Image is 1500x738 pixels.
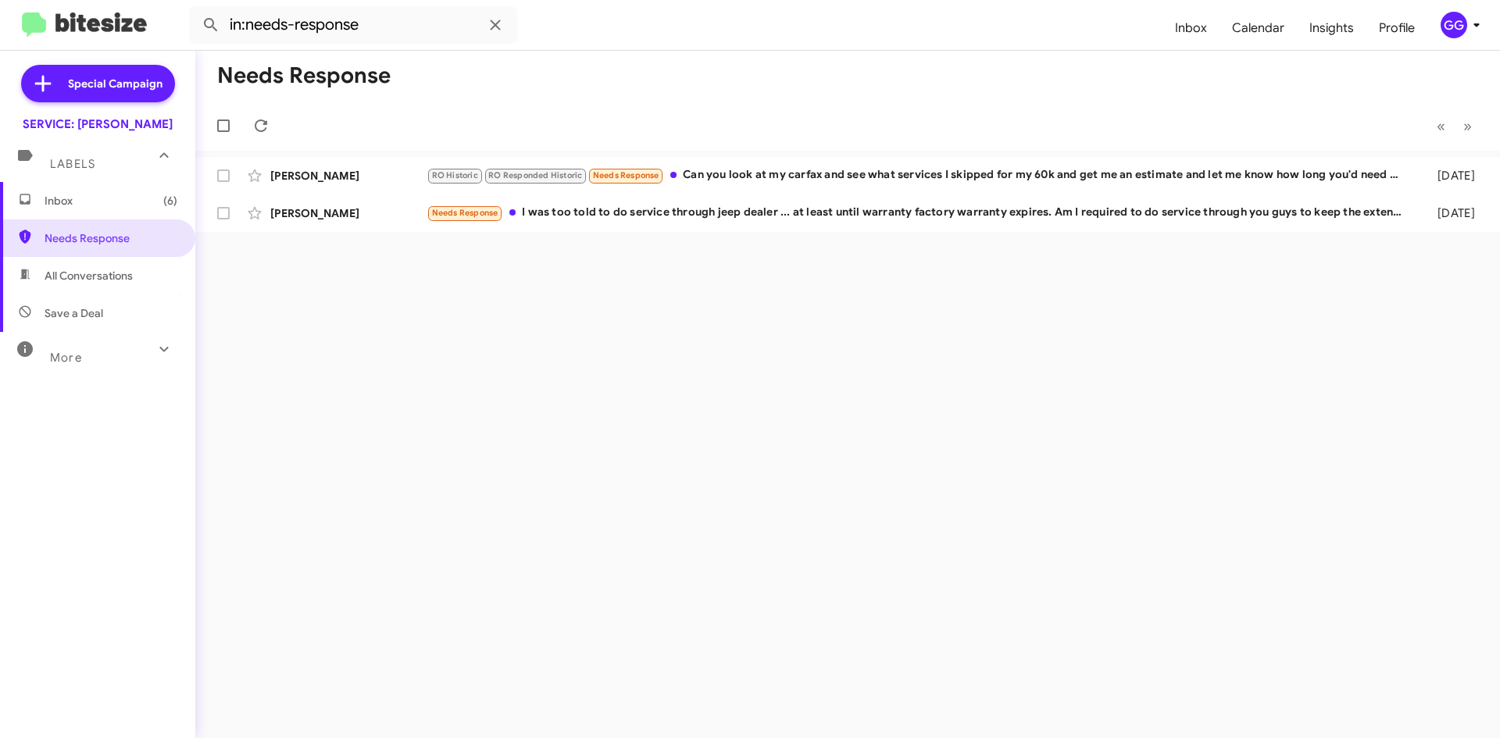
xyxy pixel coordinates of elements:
[270,168,427,184] div: [PERSON_NAME]
[45,268,133,283] span: All Conversations
[1427,110,1455,142] button: Previous
[189,6,517,44] input: Search
[488,170,582,180] span: RO Responded Historic
[1428,110,1481,142] nav: Page navigation example
[217,63,391,88] h1: Needs Response
[23,116,173,132] div: SERVICE: [PERSON_NAME]
[1412,205,1487,221] div: [DATE]
[427,204,1412,222] div: I was too told to do service through jeep dealer ... at least until warranty factory warranty exp...
[45,230,177,246] span: Needs Response
[1454,110,1481,142] button: Next
[1162,5,1220,51] a: Inbox
[1437,116,1445,136] span: «
[1463,116,1472,136] span: »
[1220,5,1297,51] a: Calendar
[427,166,1412,184] div: Can you look at my carfax and see what services I skipped for my 60k and get me an estimate and l...
[1441,12,1467,38] div: GG
[1427,12,1483,38] button: GG
[163,193,177,209] span: (6)
[270,205,427,221] div: [PERSON_NAME]
[593,170,659,180] span: Needs Response
[45,305,103,321] span: Save a Deal
[1297,5,1366,51] a: Insights
[45,193,177,209] span: Inbox
[50,157,95,171] span: Labels
[432,170,478,180] span: RO Historic
[1366,5,1427,51] a: Profile
[21,65,175,102] a: Special Campaign
[50,351,82,365] span: More
[432,208,498,218] span: Needs Response
[68,76,162,91] span: Special Campaign
[1412,168,1487,184] div: [DATE]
